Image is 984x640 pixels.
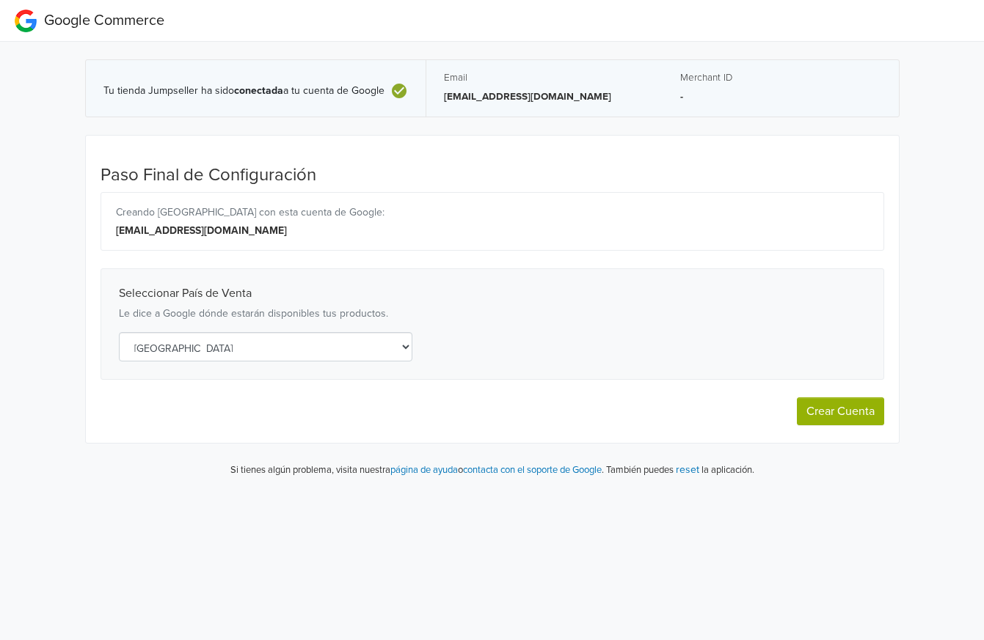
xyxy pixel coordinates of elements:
h4: Paso Final de Configuración [101,165,884,186]
h5: Merchant ID [680,72,881,84]
h5: Email [444,72,645,84]
p: También puedes la aplicación. [604,461,754,478]
div: [EMAIL_ADDRESS][DOMAIN_NAME] [116,223,869,238]
span: Tu tienda Jumpseller ha sido a tu cuenta de Google [103,85,385,98]
a: página de ayuda [390,464,458,476]
span: Google Commerce [44,12,164,29]
h4: Seleccionar País de Venta [119,287,866,301]
button: reset [676,461,699,478]
p: Si tienes algún problema, visita nuestra o . [230,463,604,478]
p: [EMAIL_ADDRESS][DOMAIN_NAME] [444,89,645,104]
div: Creando [GEOGRAPHIC_DATA] con esta cuenta de Google: [116,205,869,220]
a: contacta con el soporte de Google [463,464,602,476]
button: Crear Cuenta [797,397,884,425]
p: - [680,89,881,104]
b: conectada [234,84,283,97]
p: Le dice a Google dónde estarán disponibles tus productos. [119,306,866,321]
